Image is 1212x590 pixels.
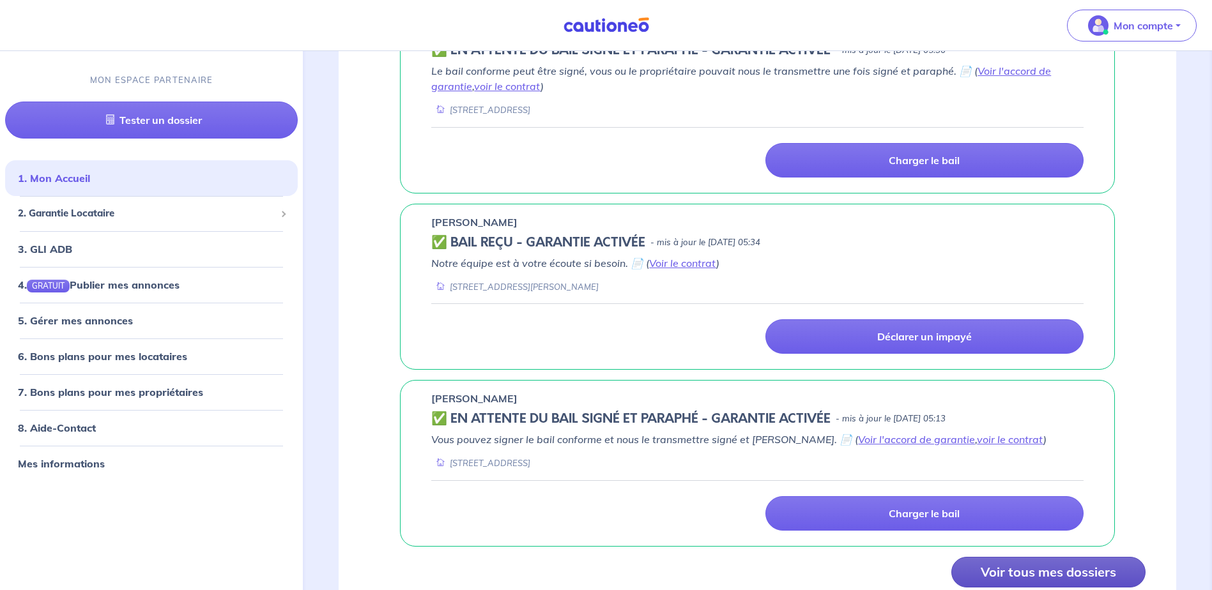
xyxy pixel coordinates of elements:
div: state: CONTRACT-SIGNED, Context: ,IS-GL-CAUTION [431,43,1084,58]
em: Vous pouvez signer le bail conforme et nous le transmettre signé et [PERSON_NAME]. 📄 ( , ) [431,433,1047,446]
div: Mes informations [5,451,298,476]
div: 2. Garantie Locataire [5,202,298,227]
div: state: CONTRACT-SIGNED, Context: FINISHED,IS-GL-CAUTION [431,411,1084,427]
a: Mes informations [18,457,105,470]
h5: ✅️️️ EN ATTENTE DU BAIL SIGNÉ ET PARAPHÉ - GARANTIE ACTIVÉE [431,43,831,58]
a: Voir l'accord de garantie [858,433,975,446]
a: 4.GRATUITPublier mes annonces [18,278,180,291]
div: 4.GRATUITPublier mes annonces [5,272,298,298]
a: Tester un dossier [5,102,298,139]
p: MON ESPACE PARTENAIRE [90,74,213,86]
button: illu_account_valid_menu.svgMon compte [1067,10,1197,42]
div: 5. Gérer mes annonces [5,308,298,333]
p: - mis à jour le [DATE] 05:34 [650,236,760,249]
div: [STREET_ADDRESS] [431,104,530,116]
div: 3. GLI ADB [5,236,298,262]
img: illu_account_valid_menu.svg [1088,15,1108,36]
div: 6. Bons plans pour mes locataires [5,344,298,369]
div: [STREET_ADDRESS][PERSON_NAME] [431,281,599,293]
a: Voir le contrat [649,257,716,269]
div: state: CONTRACT-VALIDATED, Context: IN-MANAGEMENT,IS-GL-CAUTION [431,235,1084,250]
h5: ✅ BAIL REÇU - GARANTIE ACTIVÉE [431,235,645,250]
em: Le bail conforme peut être signé, vous ou le propriétaire pouvait nous le transmettre une fois si... [431,64,1051,93]
a: Charger le bail [765,143,1084,178]
p: [PERSON_NAME] [431,391,518,406]
p: Charger le bail [889,507,960,520]
img: Cautioneo [558,17,654,33]
p: - mis à jour le [DATE] 05:13 [836,412,946,425]
span: 2. Garantie Locataire [18,207,275,222]
a: 6. Bons plans pour mes locataires [18,350,187,363]
div: 7. Bons plans pour mes propriétaires [5,379,298,405]
div: [STREET_ADDRESS] [431,457,530,469]
button: Voir tous mes dossiers [951,557,1146,587]
a: 3. GLI ADB [18,243,72,255]
p: Mon compte [1114,18,1173,33]
a: voir le contrat [474,80,541,93]
p: Déclarer un impayé [877,330,972,343]
em: Notre équipe est à votre écoute si besoin. 📄 ( ) [431,257,719,269]
a: 8. Aide-Contact [18,421,96,434]
a: 1. Mon Accueil [18,172,90,185]
a: voir le contrat [977,433,1043,446]
a: 5. Gérer mes annonces [18,314,133,327]
a: Charger le bail [765,496,1084,531]
a: 7. Bons plans pour mes propriétaires [18,386,203,398]
div: 1. Mon Accueil [5,166,298,192]
div: 8. Aide-Contact [5,415,298,441]
p: [PERSON_NAME] [431,215,518,230]
p: Charger le bail [889,154,960,167]
h5: ✅️️️ EN ATTENTE DU BAIL SIGNÉ ET PARAPHÉ - GARANTIE ACTIVÉE [431,411,831,427]
a: Déclarer un impayé [765,319,1084,354]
